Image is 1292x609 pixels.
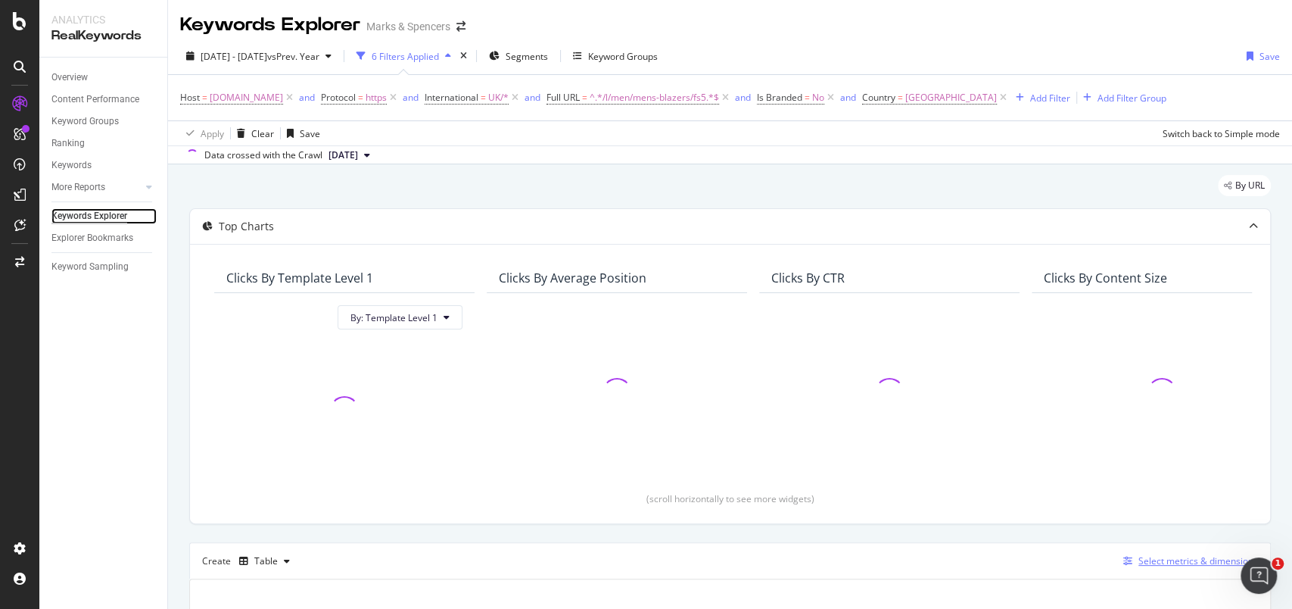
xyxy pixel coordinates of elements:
div: 6 Filters Applied [372,50,439,63]
div: Switch back to Simple mode [1163,127,1280,140]
div: Content Performance [51,92,139,108]
a: Ranking [51,136,157,151]
span: 2025 Mar. 8th [328,148,358,162]
button: By: Template Level 1 [338,305,462,329]
div: arrow-right-arrow-left [456,21,465,32]
div: Top Charts [219,219,274,234]
a: Keywords [51,158,157,173]
button: Add Filter [1010,89,1070,107]
span: [GEOGRAPHIC_DATA] [905,87,997,108]
span: Protocol [321,91,356,104]
div: Table [254,557,278,566]
div: and [403,91,419,104]
div: Overview [51,70,88,86]
div: Analytics [51,12,155,27]
div: Clicks By Template Level 1 [226,270,373,286]
button: and [840,90,856,105]
div: Keywords Explorer [51,208,127,224]
div: Apply [201,127,224,140]
button: and [299,90,315,105]
span: https [366,87,387,108]
div: Add Filter [1030,92,1070,105]
button: 6 Filters Applied [350,44,457,68]
button: Apply [180,121,224,145]
div: Explorer Bookmarks [51,230,133,246]
span: [DATE] - [DATE] [201,50,267,63]
span: = [358,91,363,104]
span: Host [180,91,200,104]
div: and [735,91,751,104]
div: Save [300,127,320,140]
a: Keyword Sampling [51,259,157,275]
span: = [582,91,587,104]
button: Add Filter Group [1077,89,1166,107]
a: Overview [51,70,157,86]
a: More Reports [51,180,142,195]
div: and [525,91,540,104]
span: [DOMAIN_NAME] [210,87,283,108]
div: Keywords Explorer [180,12,360,38]
span: International [425,91,478,104]
button: Keyword Groups [567,44,664,68]
div: and [840,91,856,104]
div: Keywords [51,158,92,173]
span: = [481,91,486,104]
div: legacy label [1218,175,1271,196]
button: [DATE] - [DATE]vsPrev. Year [180,44,338,68]
div: Clicks By Average Position [499,270,646,286]
button: and [525,90,540,105]
div: Keyword Groups [51,114,119,130]
span: ^.*/l/men/mens-blazers/fs5.*$ [590,87,719,108]
div: Clicks By CTR [771,270,845,286]
button: and [403,90,419,105]
div: Add Filter Group [1097,92,1166,105]
div: Ranking [51,136,85,151]
span: = [202,91,207,104]
span: No [812,87,824,108]
span: Full URL [546,91,580,104]
div: More Reports [51,180,105,195]
button: Save [281,121,320,145]
a: Content Performance [51,92,157,108]
button: Switch back to Simple mode [1157,121,1280,145]
div: and [299,91,315,104]
span: = [805,91,810,104]
div: Keyword Sampling [51,259,129,275]
button: Segments [483,44,554,68]
iframe: Intercom live chat [1241,557,1277,594]
div: times [457,48,470,64]
div: Data crossed with the Crawl [204,148,322,162]
span: = [898,91,903,104]
a: Keywords Explorer [51,208,157,224]
div: RealKeywords [51,27,155,45]
div: Clicks By Content Size [1044,270,1167,286]
button: Clear [231,121,274,145]
span: By: Template Level 1 [350,311,437,324]
div: Select metrics & dimensions [1138,554,1258,567]
span: Is Branded [757,91,802,104]
button: and [735,90,751,105]
div: Clear [251,127,274,140]
button: Table [233,549,296,573]
span: Segments [506,50,548,63]
span: vs Prev. Year [267,50,319,63]
div: Keyword Groups [588,50,658,63]
div: Save [1259,50,1280,63]
button: [DATE] [322,146,376,164]
span: Country [862,91,895,104]
span: By URL [1235,181,1265,190]
button: Select metrics & dimensions [1117,552,1258,570]
a: Explorer Bookmarks [51,230,157,246]
div: Marks & Spencers [366,19,450,34]
div: (scroll horizontally to see more widgets) [208,492,1252,505]
span: 1 [1272,557,1284,570]
button: Save [1241,44,1280,68]
a: Keyword Groups [51,114,157,130]
div: Create [202,549,296,573]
